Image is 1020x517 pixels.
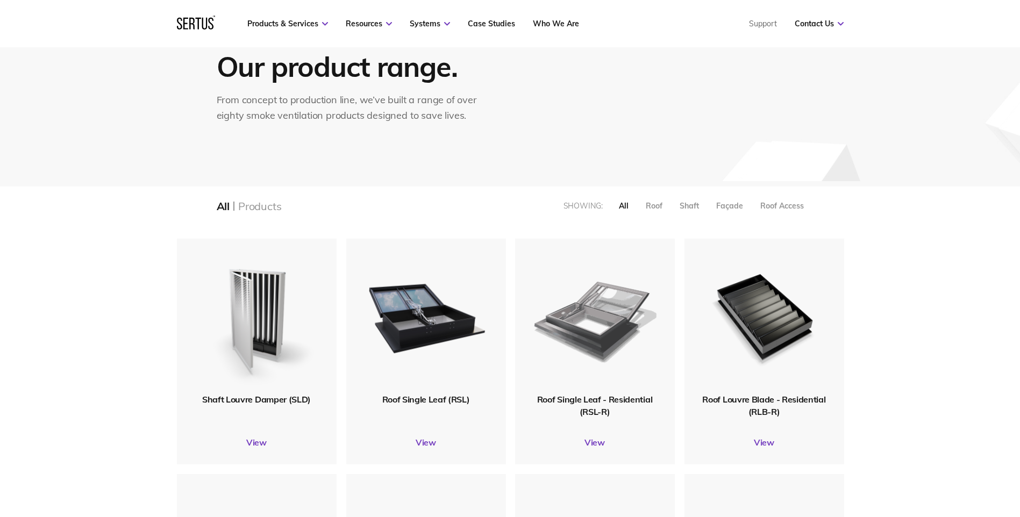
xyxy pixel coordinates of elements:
a: Contact Us [795,19,844,28]
a: View [684,437,844,448]
span: Roof Single Leaf - Residential (RSL-R) [537,394,652,417]
div: Showing: [564,201,603,211]
div: All [619,201,629,211]
a: Support [749,19,777,28]
div: Roof [646,201,662,211]
a: View [515,437,675,448]
a: Who We Are [533,19,579,28]
span: Roof Louvre Blade - Residential (RLB-R) [702,394,825,417]
a: View [346,437,506,448]
div: All [217,199,230,213]
div: Shaft [680,201,699,211]
a: Resources [346,19,392,28]
a: Systems [410,19,450,28]
div: Products [238,199,281,213]
h1: Our product range. [217,49,486,84]
span: Roof Single Leaf (RSL) [382,394,470,405]
div: Roof Access [760,201,804,211]
a: View [177,437,337,448]
div: From concept to production line, we’ve built a range of over eighty smoke ventilation products de... [217,92,488,124]
a: Case Studies [468,19,515,28]
span: Shaft Louvre Damper (SLD) [202,394,311,405]
div: Façade [716,201,743,211]
a: Products & Services [247,19,328,28]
